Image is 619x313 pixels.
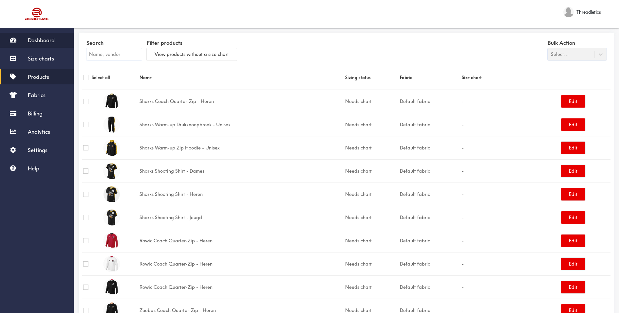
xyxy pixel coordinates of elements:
button: Edit [561,188,585,200]
td: Needs chart [344,229,399,252]
td: Sharks Shooting Shirt - Heren [139,183,344,206]
button: View products without a size chart [147,48,237,61]
td: Needs chart [344,252,399,275]
td: Needs chart [344,275,399,299]
span: Products [28,74,49,80]
button: Edit [561,165,585,177]
span: Threadletics [576,9,601,16]
td: Needs chart [344,159,399,183]
button: Edit [561,142,585,154]
td: Needs chart [344,136,399,159]
button: Edit [561,281,585,293]
span: Help [28,165,39,172]
span: Analytics [28,129,50,135]
td: - [461,206,560,229]
button: Edit [561,258,585,270]
label: Select all [92,74,110,81]
td: - [461,90,560,113]
button: Edit [561,118,585,131]
span: Dashboard [28,37,55,43]
input: Name, vendor [86,48,142,61]
button: Edit [561,95,585,108]
span: Settings [28,147,47,153]
td: Needs chart [344,113,399,136]
td: Default fabric [399,183,461,206]
th: Name [139,65,344,90]
img: Robosize [12,5,62,23]
td: Needs chart [344,90,399,113]
td: Sharks Shooting Shirt - Dames [139,159,344,183]
td: Rowic Coach Quarter-Zip - Heren [139,229,344,252]
td: Rowic Coach Quarter-Zip - Heren [139,252,344,275]
td: Sharks Warm-up Drukknoopbroek - Unisex [139,113,344,136]
td: - [461,183,560,206]
td: Default fabric [399,90,461,113]
th: Sizing status [344,65,399,90]
span: Billing [28,110,43,117]
td: Default fabric [399,113,461,136]
td: Default fabric [399,252,461,275]
td: Needs chart [344,206,399,229]
td: Default fabric [399,136,461,159]
th: Fabric [399,65,461,90]
td: - [461,136,560,159]
td: Rowic Coach Quarter-Zip - Heren [139,275,344,299]
td: Default fabric [399,206,461,229]
button: Edit [561,211,585,224]
label: Filter products [147,38,237,48]
th: Size chart [461,65,560,90]
img: Threadletics [563,7,574,17]
td: - [461,252,560,275]
td: Default fabric [399,229,461,252]
td: Sharks Warm-up Zip Hoodie - Unisex [139,136,344,159]
label: Bulk Action [548,38,607,48]
td: Default fabric [399,159,461,183]
td: Needs chart [344,183,399,206]
td: - [461,229,560,252]
td: - [461,113,560,136]
span: Size charts [28,55,54,62]
td: - [461,275,560,299]
td: - [461,159,560,183]
span: Fabrics [28,92,46,98]
button: Edit [561,235,585,247]
label: Search [86,38,142,48]
td: Sharks Shooting Shirt - Jeugd [139,206,344,229]
td: Sharks Coach Quarter-Zip - Heren [139,90,344,113]
td: Default fabric [399,275,461,299]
